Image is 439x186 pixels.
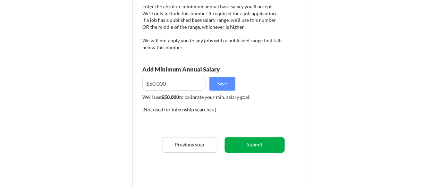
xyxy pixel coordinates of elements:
button: Submit [225,137,285,153]
input: E.g. $100,000 [142,77,205,91]
div: Add Minimum Annual Salary [142,66,251,72]
button: Previous step [162,137,217,153]
strong: $50,000 [161,94,179,100]
div: (Not used for internship searches.) [142,106,236,113]
div: Enter the absolute minimum annual base salary you'll accept. We'll only include this number if re... [142,3,283,51]
button: Save [209,77,235,91]
div: We'll use to calibrate your min. salary goal! [142,94,283,101]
